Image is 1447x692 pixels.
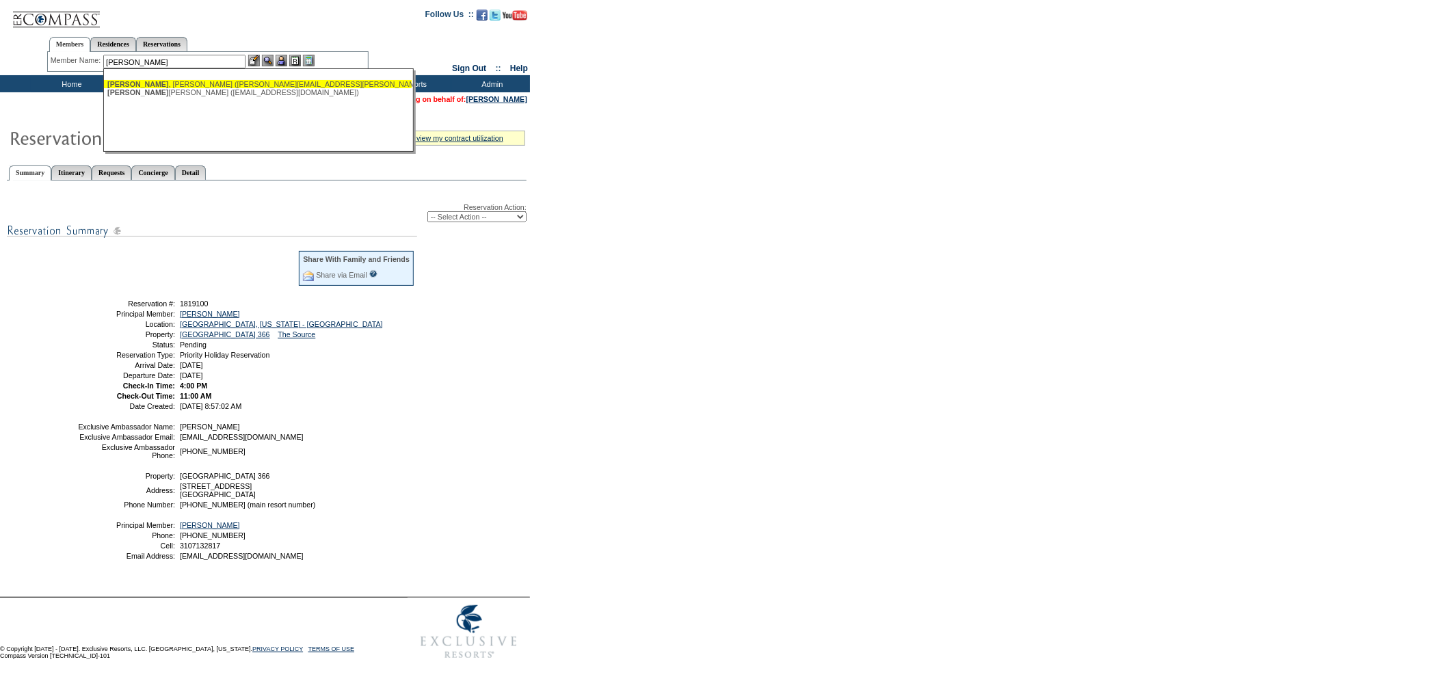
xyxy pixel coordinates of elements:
[262,55,274,66] img: View
[180,521,240,529] a: [PERSON_NAME]
[371,95,527,103] span: You are acting on behalf of:
[77,433,175,441] td: Exclusive Ambassador Email:
[77,361,175,369] td: Arrival Date:
[180,402,241,410] span: [DATE] 8:57:02 AM
[107,80,408,88] div: , [PERSON_NAME] ([PERSON_NAME][EMAIL_ADDRESS][PERSON_NAME][DOMAIN_NAME])
[303,55,315,66] img: b_calculator.gif
[131,165,174,180] a: Concierge
[490,10,501,21] img: Follow us on Twitter
[77,443,175,460] td: Exclusive Ambassador Phone:
[77,501,175,509] td: Phone Number:
[289,55,301,66] img: Reservations
[452,64,486,73] a: Sign Out
[77,552,175,560] td: Email Address:
[252,646,303,652] a: PRIVACY POLICY
[77,351,175,359] td: Reservation Type:
[77,330,175,338] td: Property:
[490,14,501,22] a: Follow us on Twitter
[477,10,488,21] img: Become our fan on Facebook
[180,351,269,359] span: Priority Holiday Reservation
[77,531,175,540] td: Phone:
[410,134,503,142] a: » view my contract utilization
[9,165,51,181] a: Summary
[180,310,240,318] a: [PERSON_NAME]
[92,165,131,180] a: Requests
[77,320,175,328] td: Location:
[180,361,203,369] span: [DATE]
[77,542,175,550] td: Cell:
[180,320,383,328] a: [GEOGRAPHIC_DATA], [US_STATE] - [GEOGRAPHIC_DATA]
[77,300,175,308] td: Reservation #:
[77,341,175,349] td: Status:
[180,482,256,498] span: [STREET_ADDRESS] [GEOGRAPHIC_DATA]
[117,392,175,400] strong: Check-Out Time:
[180,392,211,400] span: 11:00 AM
[503,10,527,21] img: Subscribe to our YouTube Channel
[180,531,245,540] span: [PHONE_NUMBER]
[123,382,175,390] strong: Check-In Time:
[107,88,408,96] div: [PERSON_NAME] ([EMAIL_ADDRESS][DOMAIN_NAME])
[248,55,260,66] img: b_edit.gif
[7,203,527,222] div: Reservation Action:
[180,501,315,509] span: [PHONE_NUMBER] (main resort number)
[77,310,175,318] td: Principal Member:
[107,88,168,96] span: [PERSON_NAME]
[510,64,528,73] a: Help
[180,330,270,338] a: [GEOGRAPHIC_DATA] 366
[180,552,304,560] span: [EMAIL_ADDRESS][DOMAIN_NAME]
[503,14,527,22] a: Subscribe to our YouTube Channel
[180,433,304,441] span: [EMAIL_ADDRESS][DOMAIN_NAME]
[77,521,175,529] td: Principal Member:
[369,270,377,278] input: What is this?
[90,37,136,51] a: Residences
[180,447,245,455] span: [PHONE_NUMBER]
[77,423,175,431] td: Exclusive Ambassador Name:
[7,222,417,239] img: subTtlResSummary.gif
[49,37,91,52] a: Members
[180,300,209,308] span: 1819100
[451,75,530,92] td: Admin
[9,124,282,151] img: Reservaton Summary
[477,14,488,22] a: Become our fan on Facebook
[278,330,315,338] a: The Source
[496,64,501,73] span: ::
[31,75,109,92] td: Home
[180,371,203,380] span: [DATE]
[77,472,175,480] td: Property:
[180,341,207,349] span: Pending
[466,95,527,103] a: [PERSON_NAME]
[77,482,175,498] td: Address:
[175,165,207,180] a: Detail
[180,423,240,431] span: [PERSON_NAME]
[276,55,287,66] img: Impersonate
[425,8,474,25] td: Follow Us ::
[51,165,92,180] a: Itinerary
[136,37,187,51] a: Reservations
[303,255,410,263] div: Share With Family and Friends
[180,472,270,480] span: [GEOGRAPHIC_DATA] 366
[180,382,207,390] span: 4:00 PM
[77,402,175,410] td: Date Created:
[316,271,367,279] a: Share via Email
[51,55,103,66] div: Member Name:
[77,371,175,380] td: Departure Date:
[308,646,355,652] a: TERMS OF USE
[408,598,530,666] img: Exclusive Resorts
[180,542,220,550] span: 3107132817
[107,80,168,88] span: [PERSON_NAME]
